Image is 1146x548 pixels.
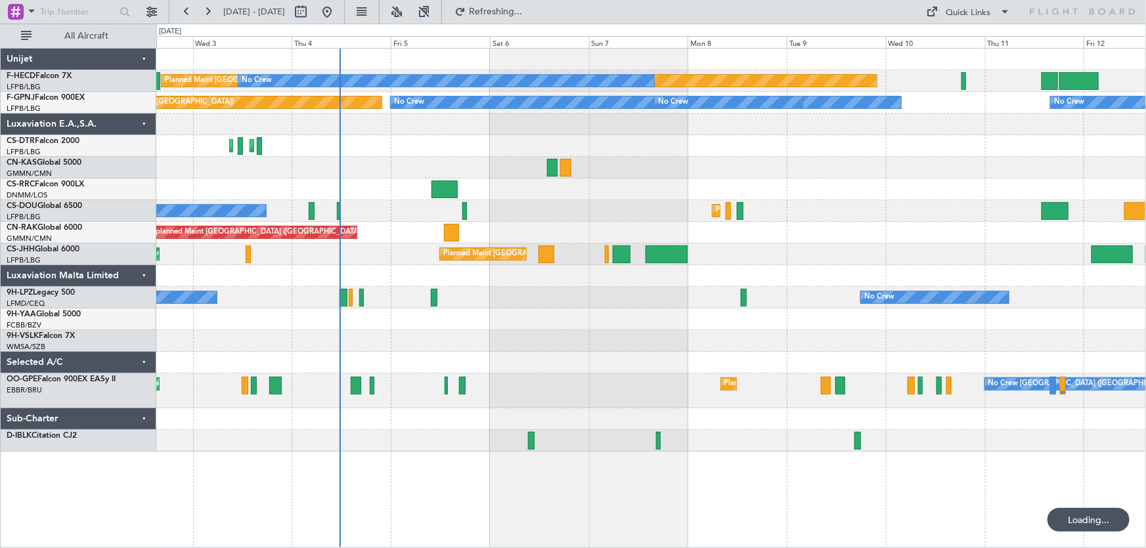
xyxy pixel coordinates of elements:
button: Quick Links [920,1,1017,22]
div: Mon 8 [688,36,787,48]
a: CS-DOUGlobal 6500 [7,202,82,210]
span: F-HECD [7,72,35,80]
a: F-HECDFalcon 7X [7,72,72,80]
div: Planned Maint [GEOGRAPHIC_DATA] ([GEOGRAPHIC_DATA]) [443,244,650,264]
a: LFPB/LBG [7,104,41,114]
div: Thu 11 [985,36,1084,48]
span: D-IBLK [7,432,32,440]
a: WMSA/SZB [7,342,45,352]
span: All Aircraft [34,32,139,41]
div: Wed 3 [193,36,292,48]
a: OO-GPEFalcon 900EX EASy II [7,375,116,383]
span: CS-DOU [7,202,37,210]
span: OO-GPE [7,375,37,383]
a: F-GPNJFalcon 900EX [7,94,85,102]
button: Refreshing... [449,1,527,22]
div: Thu 4 [292,36,391,48]
div: No Crew [394,93,424,112]
a: LFPB/LBG [7,255,41,265]
span: CS-RRC [7,180,35,188]
div: Planned Maint [GEOGRAPHIC_DATA] ([GEOGRAPHIC_DATA]) [165,71,372,91]
span: 9H-LPZ [7,289,33,297]
span: CS-JHH [7,245,35,253]
input: Trip Number [40,2,116,22]
div: Quick Links [946,7,991,20]
span: Refreshing... [468,7,523,16]
div: Planned Maint [GEOGRAPHIC_DATA] ([GEOGRAPHIC_DATA] National) [724,374,962,394]
div: Loading... [1047,508,1130,532]
a: LFPB/LBG [7,147,41,157]
a: 9H-LPZLegacy 500 [7,289,75,297]
a: 9H-YAAGlobal 5000 [7,310,81,318]
a: FCBB/BZV [7,320,41,330]
div: Wed 10 [886,36,985,48]
div: Planned Maint [GEOGRAPHIC_DATA] ([GEOGRAPHIC_DATA]) [716,201,923,221]
div: Fri 5 [391,36,490,48]
span: CN-RAK [7,224,37,232]
a: LFPB/LBG [7,212,41,222]
div: Sat 6 [490,36,589,48]
a: DNMM/LOS [7,190,47,200]
div: Sun 7 [589,36,688,48]
span: 9H-VSLK [7,332,39,340]
span: CS-DTR [7,137,35,145]
a: GMMN/CMN [7,234,52,243]
div: No Crew [864,287,894,307]
a: 9H-VSLKFalcon 7X [7,332,75,340]
div: No Crew [242,71,272,91]
a: LFPB/LBG [7,82,41,92]
span: [DATE] - [DATE] [223,6,285,18]
div: Tue 9 [787,36,886,48]
a: CN-RAKGlobal 6000 [7,224,82,232]
span: CN-KAS [7,159,37,167]
a: CS-DTRFalcon 2000 [7,137,79,145]
div: Unplanned Maint [GEOGRAPHIC_DATA] ([GEOGRAPHIC_DATA]) [146,222,363,242]
a: EBBR/BRU [7,385,42,395]
a: GMMN/CMN [7,169,52,179]
span: 9H-YAA [7,310,36,318]
div: No Crew [658,93,688,112]
div: [DATE] [159,26,181,37]
span: F-GPNJ [7,94,35,102]
a: CN-KASGlobal 5000 [7,159,81,167]
a: CS-RRCFalcon 900LX [7,180,84,188]
a: CS-JHHGlobal 6000 [7,245,79,253]
a: LFMD/CEQ [7,299,45,308]
a: D-IBLKCitation CJ2 [7,432,77,440]
div: No Crew [1054,93,1084,112]
button: All Aircraft [14,26,143,47]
